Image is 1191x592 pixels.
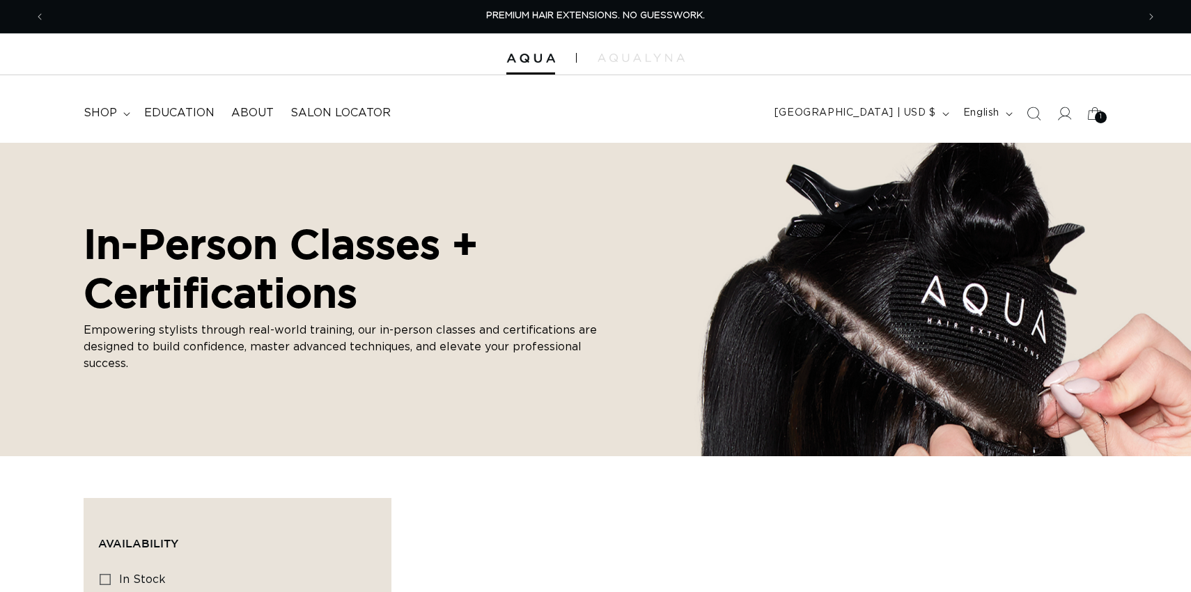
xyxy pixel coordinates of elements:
[84,219,613,316] h2: In-Person Classes + Certifications
[1136,3,1167,30] button: Next announcement
[144,106,215,120] span: Education
[136,98,223,129] a: Education
[1018,98,1049,129] summary: Search
[282,98,399,129] a: Salon Locator
[766,100,955,127] button: [GEOGRAPHIC_DATA] | USD $
[598,54,685,62] img: aqualyna.com
[774,106,936,120] span: [GEOGRAPHIC_DATA] | USD $
[98,513,377,563] summary: Availability (0 selected)
[24,3,55,30] button: Previous announcement
[506,54,555,63] img: Aqua Hair Extensions
[231,106,274,120] span: About
[955,100,1018,127] button: English
[223,98,282,129] a: About
[1100,111,1103,123] span: 1
[75,98,136,129] summary: shop
[290,106,391,120] span: Salon Locator
[486,11,705,20] span: PREMIUM HAIR EXTENSIONS. NO GUESSWORK.
[84,106,117,120] span: shop
[119,574,166,585] span: In stock
[963,106,999,120] span: English
[98,537,178,550] span: Availability
[84,322,613,373] p: Empowering stylists through real-world training, our in-person classes and certifications are des...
